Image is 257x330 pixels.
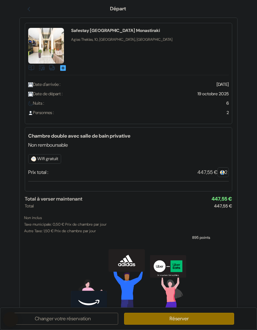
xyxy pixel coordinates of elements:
h4: Safestay [GEOGRAPHIC_DATA] Monastiraki [71,28,172,33]
img: moon.svg [28,101,33,106]
span: Total à verser maintenant [25,196,82,202]
span: 2 [227,110,229,115]
small: Autre Taxe: 1,50 € Prix de chambre par jour [24,228,96,233]
small: Taxe municipale: 0,50 € Prix de chambre par jour [24,222,107,227]
span: 895 points [192,235,210,240]
span: Date de départ : [28,91,63,97]
img: guest.svg [220,170,225,175]
span: 6 [226,100,229,106]
img: music.svg [39,65,45,71]
span: 447,55 € [214,203,232,209]
b: Chambre double avec salle de bain privative [28,132,229,140]
span: Date d'arrivée : [28,81,60,87]
span: 447,55 € [212,196,232,202]
span: 19 octobre 2025 [197,91,229,97]
small: Agias Theklas, 10, [GEOGRAPHIC_DATA], [GEOGRAPHIC_DATA] [71,37,172,42]
span: add_box [59,64,67,72]
span: 2 [218,167,229,177]
img: user_icon.svg [28,111,33,115]
a: Changer votre réservation [8,313,118,325]
img: book.svg [28,65,34,71]
img: left_arrow.svg [26,7,31,12]
img: calendar.svg [28,82,33,87]
span: Wifi gratuit [28,154,61,164]
span: Personnes : [28,110,54,115]
a: Réserver [124,313,234,325]
button: Ouvrir le widget CMP [3,312,18,327]
div: Prix total : [28,169,48,176]
span: [DATE] [217,81,229,87]
span: Non remboursable [28,141,68,149]
div: Total [25,203,232,209]
a: add_box [59,64,67,71]
span: Départ [110,5,126,12]
span: Nuits : [28,100,44,106]
div: 447,55 € [197,169,229,176]
small: Non inclus [24,215,42,220]
img: truck.svg [49,65,55,71]
img: calendar.svg [28,92,33,97]
img: free_wifi.svg [31,156,36,161]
